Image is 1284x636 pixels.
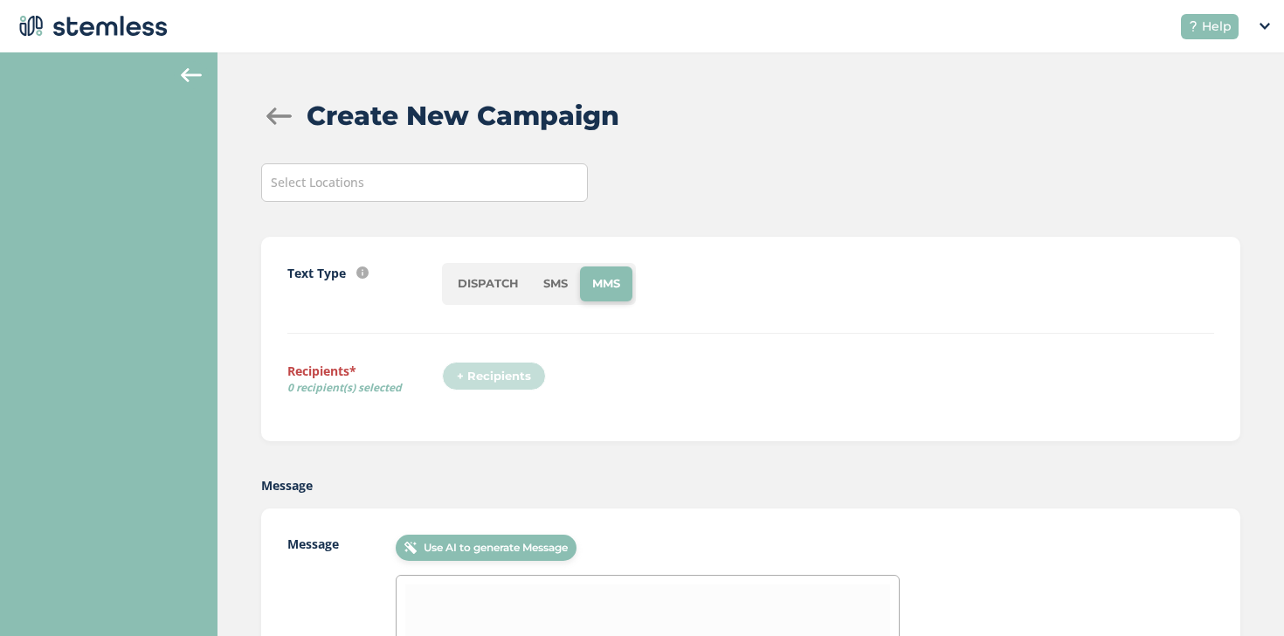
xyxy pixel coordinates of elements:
[287,362,442,402] label: Recipients*
[287,264,346,282] label: Text Type
[261,476,313,494] label: Message
[1202,17,1232,36] span: Help
[531,266,580,301] li: SMS
[445,266,531,301] li: DISPATCH
[271,174,364,190] span: Select Locations
[181,68,202,82] img: icon-arrow-back-accent-c549486e.svg
[396,535,576,561] button: Use AI to generate Message
[307,96,619,135] h2: Create New Campaign
[424,540,568,556] span: Use AI to generate Message
[356,266,369,279] img: icon-info-236977d2.svg
[14,9,168,44] img: logo-dark-0685b13c.svg
[1260,23,1270,30] img: icon_down-arrow-small-66adaf34.svg
[287,380,442,396] span: 0 recipient(s) selected
[1188,21,1198,31] img: icon-help-white-03924b79.svg
[580,266,632,301] li: MMS
[1197,552,1284,636] iframe: Chat Widget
